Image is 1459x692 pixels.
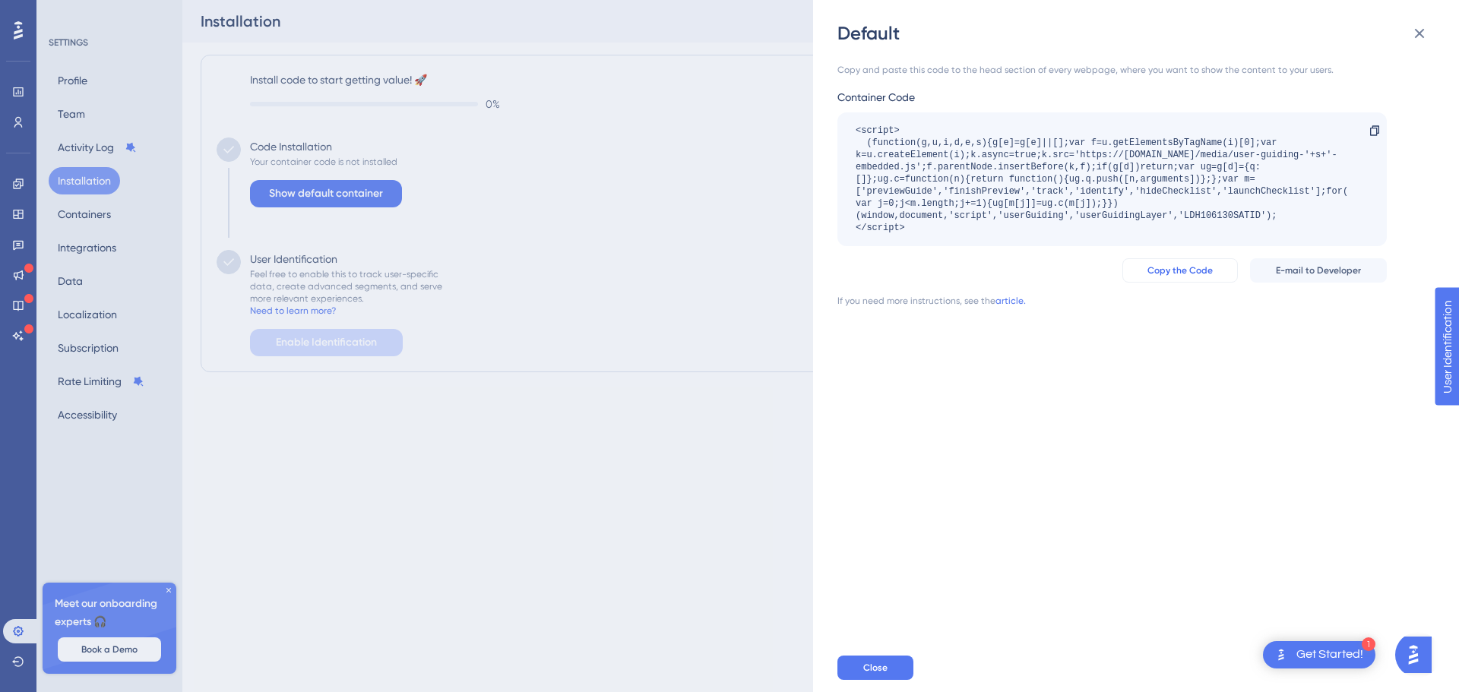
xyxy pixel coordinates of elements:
span: E-mail to Developer [1276,264,1361,276]
div: <script> (function(g,u,i,d,e,s){g[e]=g[e]||[];var f=u.getElementsByTagName(i)[0];var k=u.createEl... [856,125,1353,234]
div: Open Get Started! checklist, remaining modules: 1 [1263,641,1375,668]
a: article. [995,295,1026,307]
span: Copy the Code [1147,264,1213,276]
div: Container Code [837,88,1387,106]
iframe: UserGuiding AI Assistant Launcher [1395,632,1441,678]
span: Close [863,662,888,674]
button: Copy the Code [1122,258,1238,283]
div: Get Started! [1296,646,1363,663]
span: User Identification [12,4,106,22]
div: If you need more instructions, see the [837,295,995,307]
div: Default [837,21,1438,46]
button: E-mail to Developer [1250,258,1387,283]
div: Copy and paste this code to the head section of every webpage, where you want to show the content... [837,64,1387,76]
button: Close [837,656,913,680]
img: launcher-image-alternative-text [1272,646,1290,664]
div: 1 [1362,637,1375,651]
